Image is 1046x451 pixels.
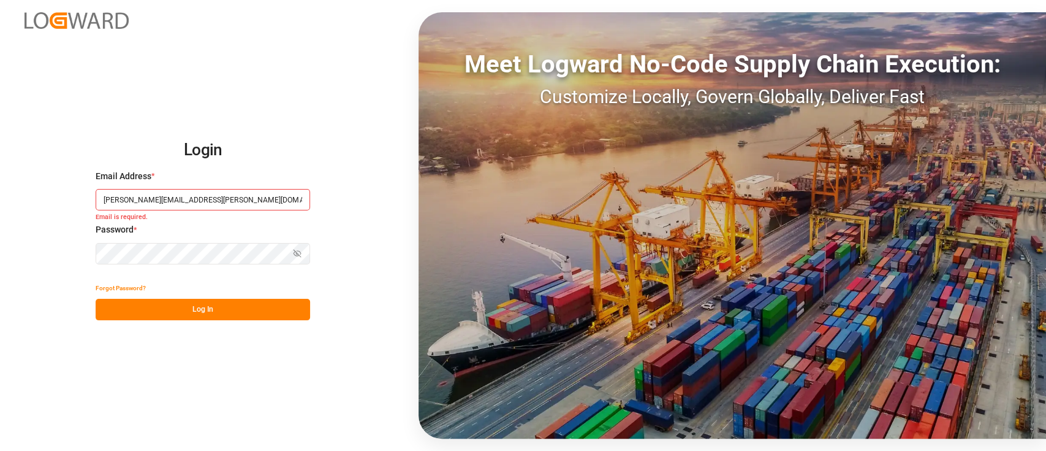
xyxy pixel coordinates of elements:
[96,189,310,210] input: Enter your email
[96,213,310,224] small: Email is required.
[419,83,1046,110] div: Customize Locally, Govern Globally, Deliver Fast
[96,299,310,320] button: Log In
[25,12,129,29] img: Logward_new_orange.png
[419,46,1046,83] div: Meet Logward No-Code Supply Chain Execution:
[96,223,134,236] span: Password
[96,170,151,183] span: Email Address
[96,131,310,170] h2: Login
[96,277,146,299] button: Forgot Password?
